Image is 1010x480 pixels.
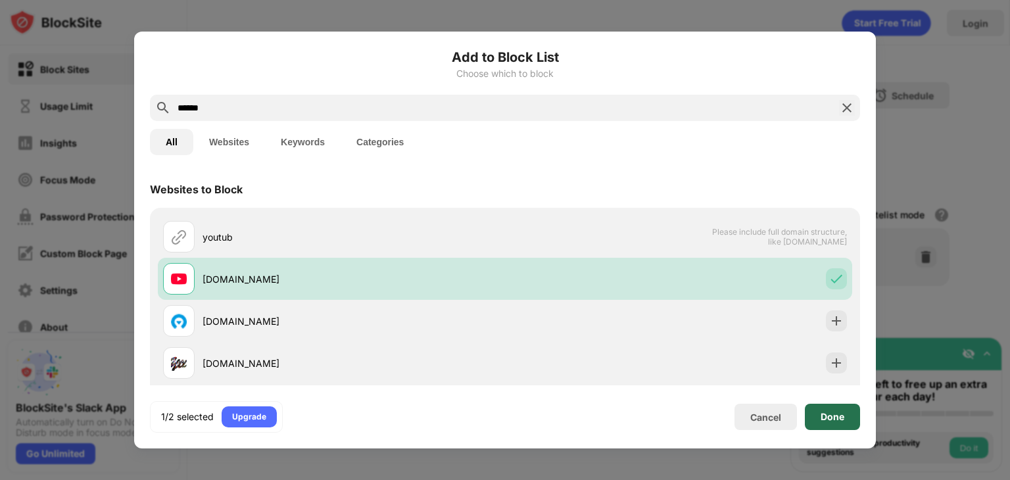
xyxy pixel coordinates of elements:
[341,129,420,155] button: Categories
[203,314,505,328] div: [DOMAIN_NAME]
[150,183,243,196] div: Websites to Block
[171,313,187,329] img: favicons
[839,100,855,116] img: search-close
[203,356,505,370] div: [DOMAIN_NAME]
[155,100,171,116] img: search.svg
[150,129,193,155] button: All
[171,271,187,287] img: favicons
[150,47,860,67] h6: Add to Block List
[821,412,844,422] div: Done
[265,129,341,155] button: Keywords
[161,410,214,423] div: 1/2 selected
[171,229,187,245] img: url.svg
[232,410,266,423] div: Upgrade
[203,230,505,244] div: youtub
[193,129,265,155] button: Websites
[150,68,860,79] div: Choose which to block
[711,227,847,247] span: Please include full domain structure, like [DOMAIN_NAME]
[203,272,505,286] div: [DOMAIN_NAME]
[171,355,187,371] img: favicons
[750,412,781,423] div: Cancel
